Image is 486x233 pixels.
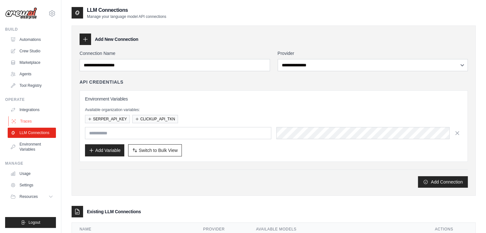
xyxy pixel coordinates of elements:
h3: Add New Connection [95,36,138,42]
h3: Environment Variables [85,96,462,102]
button: Add Connection [418,176,468,188]
h2: LLM Connections [87,6,166,14]
button: Switch to Bulk View [128,144,182,156]
h3: Existing LLM Connections [87,208,141,215]
span: Switch to Bulk View [139,147,178,154]
a: LLM Connections [8,128,56,138]
a: Integrations [8,105,56,115]
a: Traces [8,116,57,126]
span: Logout [28,220,40,225]
div: Operate [5,97,56,102]
a: Usage [8,169,56,179]
button: CLICKUP_API_TKN [132,115,178,123]
div: Build [5,27,56,32]
span: Resources [19,194,38,199]
a: Agents [8,69,56,79]
div: Manage [5,161,56,166]
label: Provider [278,50,468,56]
label: Connection Name [80,50,270,56]
button: SERPER_API_KEY [85,115,130,123]
a: Settings [8,180,56,190]
img: Logo [5,7,37,19]
a: Environment Variables [8,139,56,154]
a: Crew Studio [8,46,56,56]
button: Add Variable [85,144,124,156]
a: Tool Registry [8,80,56,91]
h4: API Credentials [80,79,123,85]
p: Available organization variables: [85,107,462,112]
a: Marketplace [8,57,56,68]
button: Resources [8,192,56,202]
button: Logout [5,217,56,228]
p: Manage your language model API connections [87,14,166,19]
a: Automations [8,34,56,45]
